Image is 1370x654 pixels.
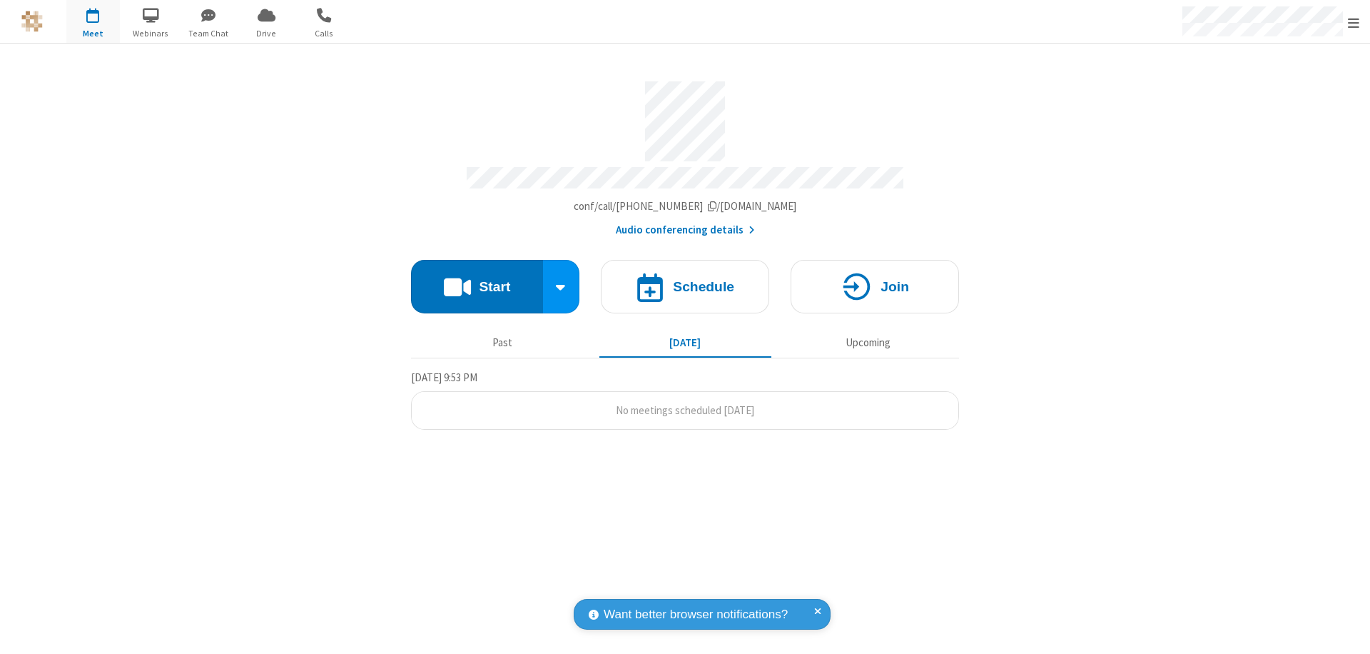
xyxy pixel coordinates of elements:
[411,371,477,384] span: [DATE] 9:53 PM
[411,71,959,238] section: Account details
[21,11,43,32] img: QA Selenium DO NOT DELETE OR CHANGE
[182,27,235,40] span: Team Chat
[574,199,797,213] span: Copy my meeting room link
[479,280,510,293] h4: Start
[673,280,734,293] h4: Schedule
[298,27,351,40] span: Calls
[599,329,771,356] button: [DATE]
[411,369,959,431] section: Today's Meetings
[124,27,178,40] span: Webinars
[782,329,954,356] button: Upcoming
[411,260,543,313] button: Start
[791,260,959,313] button: Join
[604,605,788,624] span: Want better browser notifications?
[574,198,797,215] button: Copy my meeting room linkCopy my meeting room link
[66,27,120,40] span: Meet
[417,329,589,356] button: Past
[601,260,769,313] button: Schedule
[616,403,754,417] span: No meetings scheduled [DATE]
[881,280,909,293] h4: Join
[543,260,580,313] div: Start conference options
[616,222,755,238] button: Audio conferencing details
[240,27,293,40] span: Drive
